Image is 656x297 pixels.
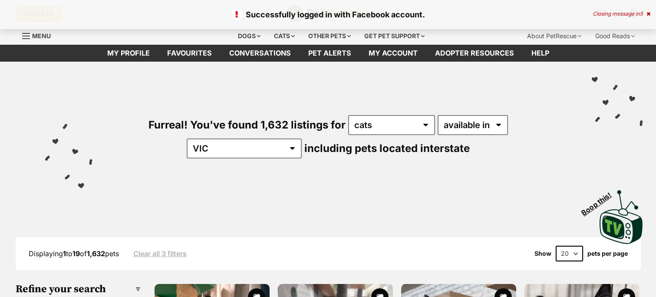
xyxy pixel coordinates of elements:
[580,185,620,217] span: Boop this!
[32,32,51,40] span: Menu
[87,249,105,258] strong: 1,632
[360,45,426,62] a: My account
[600,190,643,244] img: PetRescue TV logo
[16,283,141,295] h3: Refine your search
[358,27,431,45] div: Get pet support
[148,119,346,131] span: Furreal! You've found 1,632 listings for
[587,250,628,257] label: pets per page
[133,250,187,257] a: Clear all 3 filters
[521,27,587,45] div: About PetRescue
[63,249,66,258] strong: 1
[268,27,301,45] div: Cats
[600,182,643,246] a: Boop this!
[302,27,357,45] div: Other pets
[73,249,80,258] strong: 19
[99,45,158,62] a: My profile
[29,249,119,258] span: Displaying to of pets
[300,45,360,62] a: Pet alerts
[593,11,650,17] div: Closing message in
[523,45,558,62] a: Help
[534,250,551,257] span: Show
[221,45,300,62] a: conversations
[22,27,57,43] a: Menu
[589,27,641,45] div: Good Reads
[232,27,267,45] div: Dogs
[426,45,523,62] a: Adopter resources
[158,45,221,62] a: Favourites
[640,10,643,17] span: 5
[9,9,647,20] p: Successfully logged in with Facebook account.
[304,142,470,155] span: including pets located interstate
